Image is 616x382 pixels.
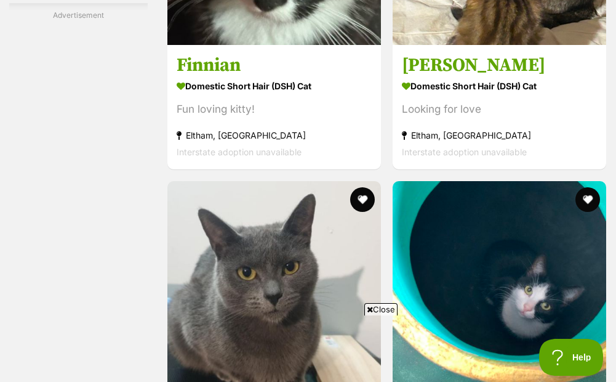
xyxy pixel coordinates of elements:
a: Finnian Domestic Short Hair (DSH) Cat Fun loving kitty! Eltham, [GEOGRAPHIC_DATA] Interstate adop... [167,44,381,169]
a: [PERSON_NAME] Domestic Short Hair (DSH) Cat Looking for love Eltham, [GEOGRAPHIC_DATA] Interstate... [393,44,606,169]
h3: [PERSON_NAME] [402,54,597,77]
div: Looking for love [402,101,597,118]
span: Interstate adoption unavailable [402,147,527,157]
button: favourite [350,187,375,212]
button: favourite [575,187,599,212]
span: Close [364,303,398,315]
span: Interstate adoption unavailable [177,147,302,157]
strong: Domestic Short Hair (DSH) Cat [402,77,597,95]
h3: Finnian [177,54,372,77]
div: Fun loving kitty! [177,101,372,118]
strong: Eltham, [GEOGRAPHIC_DATA] [402,127,597,144]
iframe: Help Scout Beacon - Open [539,339,604,376]
strong: Eltham, [GEOGRAPHIC_DATA] [177,127,372,144]
strong: Domestic Short Hair (DSH) Cat [177,77,372,95]
iframe: Advertisement [84,320,532,376]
